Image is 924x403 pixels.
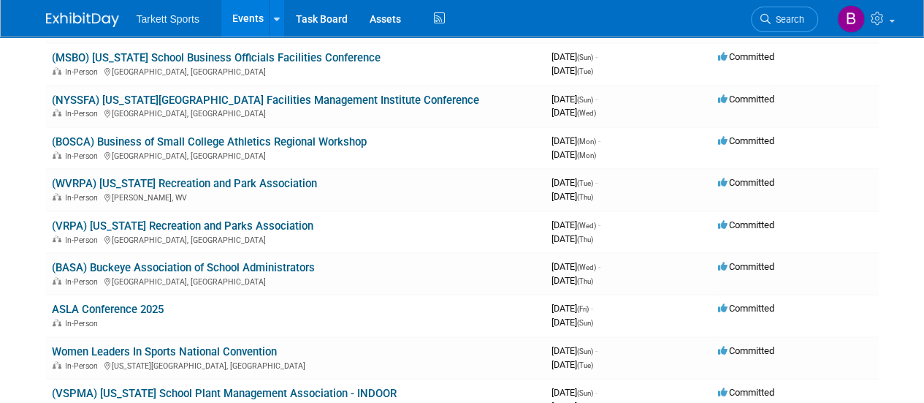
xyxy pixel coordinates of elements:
[65,277,102,287] span: In-Person
[598,135,600,146] span: -
[598,261,600,272] span: -
[52,94,479,107] a: (NYSSFA) [US_STATE][GEOGRAPHIC_DATA] Facilities Management Institute Conference
[551,65,593,76] span: [DATE]
[65,151,102,161] span: In-Person
[595,387,597,398] span: -
[65,67,102,77] span: In-Person
[598,219,600,230] span: -
[53,277,61,285] img: In-Person Event
[53,236,61,243] img: In-Person Event
[52,275,540,287] div: [GEOGRAPHIC_DATA], [GEOGRAPHIC_DATA]
[718,387,774,398] span: Committed
[577,96,593,104] span: (Sun)
[551,219,600,230] span: [DATE]
[551,94,597,105] span: [DATE]
[771,14,804,25] span: Search
[718,219,774,230] span: Committed
[551,51,597,62] span: [DATE]
[52,51,381,64] a: (MSBO) [US_STATE] School Business Officials Facilities Conference
[837,5,865,33] img: Blake Centers
[53,67,61,75] img: In-Person Event
[577,151,596,159] span: (Mon)
[52,65,540,77] div: [GEOGRAPHIC_DATA], [GEOGRAPHIC_DATA]
[595,345,597,356] span: -
[52,345,277,358] a: Women Leaders In Sports National Convention
[52,219,313,233] a: (VRPA) [US_STATE] Recreation and Parks Association
[577,222,596,230] span: (Wed)
[718,261,774,272] span: Committed
[718,135,774,146] span: Committed
[52,177,317,190] a: (WVRPA) [US_STATE] Recreation and Park Association
[577,193,593,201] span: (Thu)
[577,179,593,187] span: (Tue)
[52,107,540,118] div: [GEOGRAPHIC_DATA], [GEOGRAPHIC_DATA]
[551,275,593,286] span: [DATE]
[551,359,593,370] span: [DATE]
[577,347,593,355] span: (Sun)
[577,277,593,285] span: (Thu)
[52,149,540,161] div: [GEOGRAPHIC_DATA], [GEOGRAPHIC_DATA]
[551,233,593,244] span: [DATE]
[577,109,596,117] span: (Wed)
[551,149,596,160] span: [DATE]
[52,387,397,400] a: (VSPMA) [US_STATE] School Plant Management Association - INDOOR
[46,12,119,27] img: ExhibitDay
[551,177,597,188] span: [DATE]
[52,233,540,245] div: [GEOGRAPHIC_DATA], [GEOGRAPHIC_DATA]
[577,305,589,313] span: (Fri)
[551,191,593,202] span: [DATE]
[718,51,774,62] span: Committed
[551,345,597,356] span: [DATE]
[591,303,593,314] span: -
[577,263,596,271] span: (Wed)
[53,193,61,200] img: In-Person Event
[65,193,102,203] span: In-Person
[577,361,593,369] span: (Tue)
[53,319,61,326] img: In-Person Event
[718,303,774,314] span: Committed
[577,53,593,61] span: (Sun)
[718,94,774,105] span: Committed
[551,261,600,272] span: [DATE]
[551,107,596,118] span: [DATE]
[53,109,61,116] img: In-Person Event
[577,319,593,327] span: (Sun)
[577,67,593,75] span: (Tue)
[137,13,199,25] span: Tarkett Sports
[751,7,818,32] a: Search
[577,138,596,146] span: (Mon)
[551,303,593,314] span: [DATE]
[52,135,367,148] a: (BOSCA) Business of Small College Athletics Regional Workshop
[52,303,164,316] a: ASLA Conference 2025
[52,261,315,274] a: (BASA) Buckeye Association of School Administrators
[52,191,540,203] div: [PERSON_NAME], WV
[551,135,600,146] span: [DATE]
[577,236,593,244] span: (Thu)
[577,389,593,397] span: (Sun)
[53,151,61,159] img: In-Person Event
[718,177,774,188] span: Committed
[52,359,540,371] div: [US_STATE][GEOGRAPHIC_DATA], [GEOGRAPHIC_DATA]
[551,317,593,328] span: [DATE]
[65,236,102,245] span: In-Person
[551,387,597,398] span: [DATE]
[65,109,102,118] span: In-Person
[53,361,61,369] img: In-Person Event
[65,361,102,371] span: In-Person
[595,51,597,62] span: -
[65,319,102,328] span: In-Person
[595,94,597,105] span: -
[595,177,597,188] span: -
[718,345,774,356] span: Committed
